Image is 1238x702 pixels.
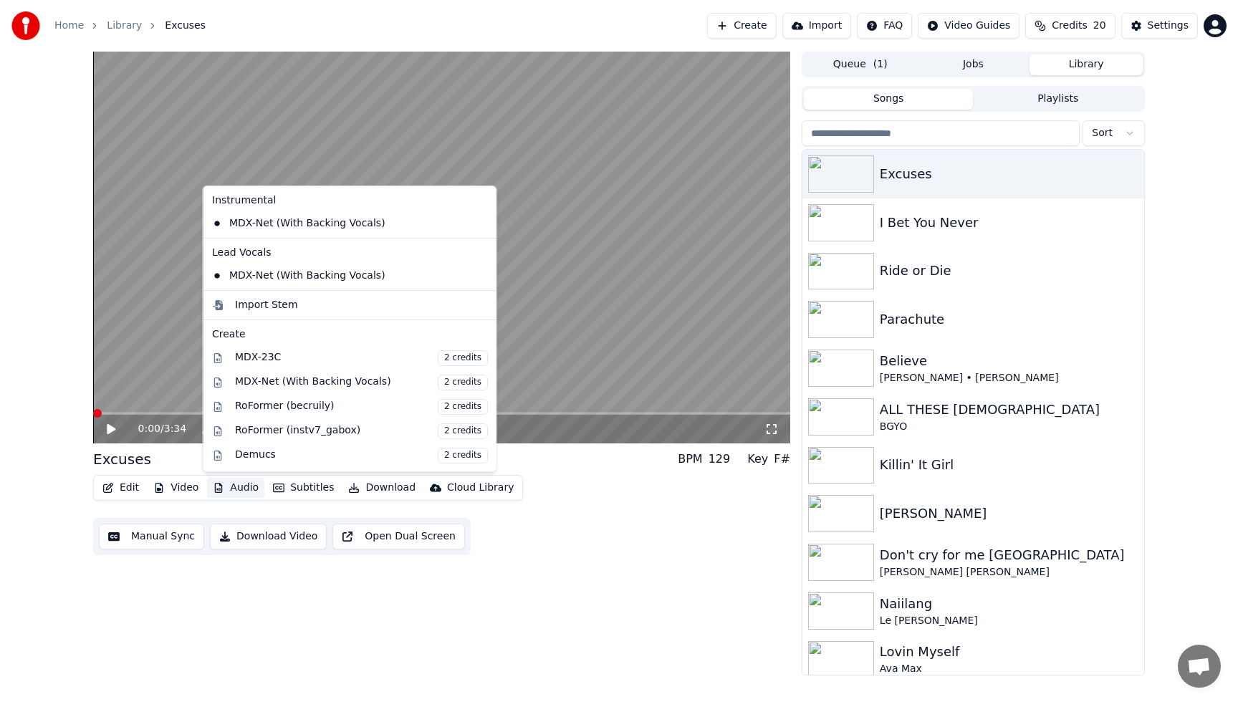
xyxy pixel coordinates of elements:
span: ( 1 ) [873,57,888,72]
button: Jobs [917,54,1030,75]
button: FAQ [857,13,912,39]
a: Library [107,19,142,33]
div: Lovin Myself [880,642,1138,662]
div: I Bet You Never [880,213,1138,233]
div: Excuses [93,449,151,469]
span: 3:34 [164,422,186,436]
div: Lead Vocals [206,241,494,264]
div: F# [774,451,790,468]
span: 2 credits [437,375,487,390]
button: Download Video [210,524,327,549]
button: Create [707,13,777,39]
div: MDX-Net (With Backing Vocals) [235,375,488,390]
div: RoFormer (instv7_gabox) [235,423,488,439]
div: Instrumental [206,189,494,212]
div: Ava Max [880,662,1138,676]
button: Import [782,13,851,39]
span: 2 credits [437,423,487,439]
div: Cloud Library [447,481,514,495]
button: Edit [97,478,145,498]
div: Naiilang [880,594,1138,614]
button: Manual Sync [99,524,204,549]
span: 2 credits [437,350,487,366]
div: [PERSON_NAME] • [PERSON_NAME] [880,371,1138,385]
div: Parachute [880,309,1138,330]
button: Subtitles [267,478,340,498]
button: Library [1030,54,1143,75]
div: Don't cry for me [GEOGRAPHIC_DATA] [880,545,1138,565]
button: Songs [804,89,974,110]
div: BPM [678,451,702,468]
a: Home [54,19,84,33]
div: Ride or Die [880,261,1138,281]
div: MDX-Net (With Backing Vocals) [206,212,472,235]
span: Credits [1052,19,1087,33]
div: Demucs [235,448,488,463]
button: Video [148,478,204,498]
nav: breadcrumb [54,19,206,33]
button: Download [342,478,421,498]
a: Open chat [1178,645,1221,688]
span: 2 credits [437,399,487,415]
img: youka [11,11,40,40]
span: Sort [1092,126,1113,140]
div: ALL THESE [DEMOGRAPHIC_DATA] [880,400,1138,420]
span: Excuses [165,19,206,33]
button: Open Dual Screen [332,524,465,549]
span: 2 credits [437,448,487,463]
div: Settings [1148,19,1189,33]
button: Audio [207,478,264,498]
div: [PERSON_NAME] [PERSON_NAME] [880,565,1138,580]
div: MDX-23C [235,350,488,366]
div: Excuses [880,164,1138,184]
div: RoFormer (becruily) [235,399,488,415]
div: Le [PERSON_NAME] [880,614,1138,628]
div: 129 [709,451,731,468]
div: Believe [880,351,1138,371]
button: Queue [804,54,917,75]
div: Key [747,451,768,468]
div: [PERSON_NAME] [880,504,1138,524]
span: 0:00 [138,422,160,436]
button: Credits20 [1025,13,1115,39]
div: Killin' It Girl [880,455,1138,475]
button: Settings [1121,13,1198,39]
div: / [138,422,173,436]
div: Import Stem [235,298,298,312]
button: Video Guides [918,13,1019,39]
div: Create [212,327,488,342]
span: 20 [1093,19,1106,33]
div: BGYO [880,420,1138,434]
div: MDX-Net (With Backing Vocals) [206,264,472,287]
button: Playlists [973,89,1143,110]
